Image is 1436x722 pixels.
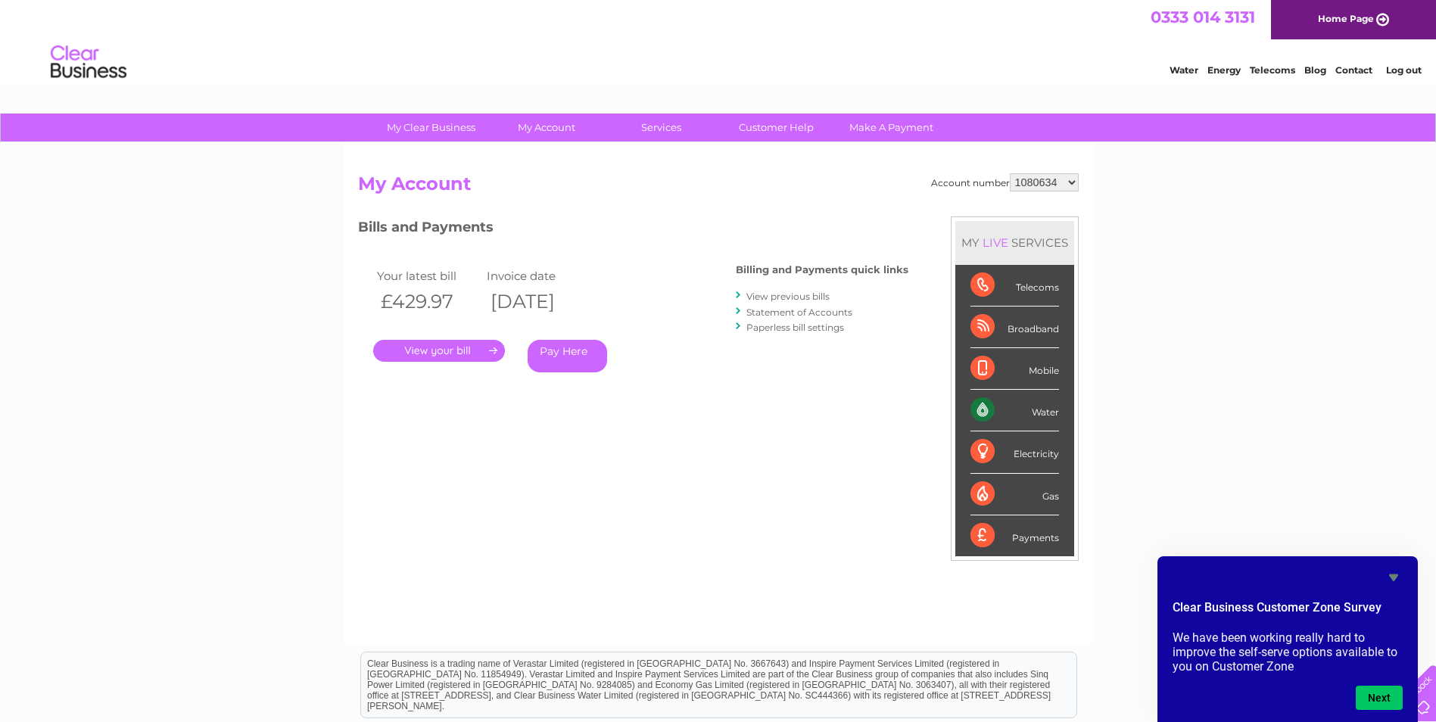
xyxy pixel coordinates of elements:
div: Clear Business is a trading name of Verastar Limited (registered in [GEOGRAPHIC_DATA] No. 3667643... [361,8,1076,73]
div: Broadband [970,307,1059,348]
th: £429.97 [373,286,483,317]
div: Telecoms [970,265,1059,307]
a: Contact [1335,64,1372,76]
div: MY SERVICES [955,221,1074,264]
a: Pay Here [528,340,607,372]
td: Invoice date [483,266,593,286]
div: Electricity [970,431,1059,473]
a: Blog [1304,64,1326,76]
div: Mobile [970,348,1059,390]
a: 0333 014 3131 [1151,8,1255,26]
a: Telecoms [1250,64,1295,76]
th: [DATE] [483,286,593,317]
p: We have been working really hard to improve the self-serve options available to you on Customer Zone [1173,630,1403,674]
div: Gas [970,474,1059,515]
h4: Billing and Payments quick links [736,264,908,275]
a: Make A Payment [829,114,954,142]
a: . [373,340,505,362]
div: Account number [931,173,1079,191]
div: Payments [970,515,1059,556]
a: Statement of Accounts [746,307,852,318]
a: View previous bills [746,291,830,302]
a: Water [1170,64,1198,76]
a: Energy [1207,64,1241,76]
div: Clear Business Customer Zone Survey [1173,568,1403,710]
a: Paperless bill settings [746,322,844,333]
a: Log out [1386,64,1422,76]
img: logo.png [50,39,127,86]
h3: Bills and Payments [358,216,908,243]
button: Hide survey [1385,568,1403,587]
a: My Clear Business [369,114,494,142]
h2: Clear Business Customer Zone Survey [1173,599,1403,624]
div: LIVE [980,235,1011,250]
div: Water [970,390,1059,431]
td: Your latest bill [373,266,483,286]
a: Services [599,114,724,142]
h2: My Account [358,173,1079,202]
button: Next question [1356,686,1403,710]
a: Customer Help [714,114,839,142]
a: My Account [484,114,609,142]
